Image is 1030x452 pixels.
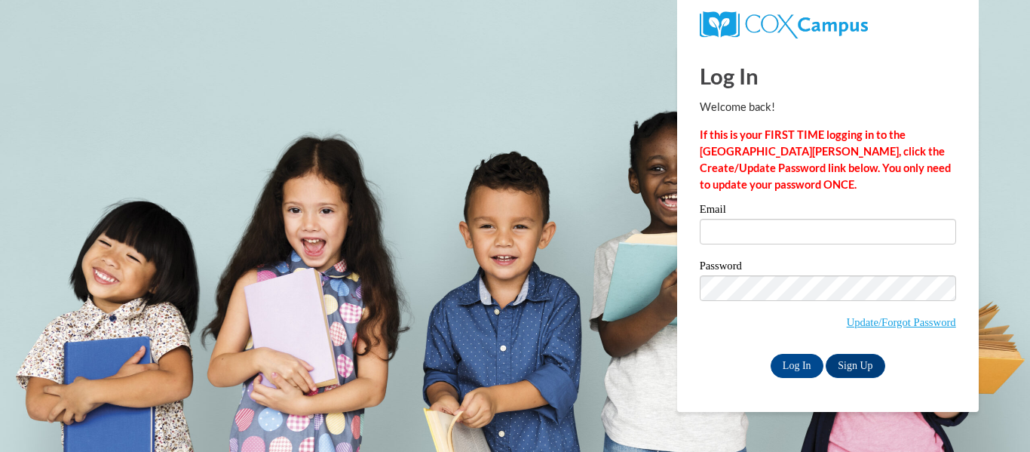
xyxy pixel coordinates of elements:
[700,128,951,191] strong: If this is your FIRST TIME logging in to the [GEOGRAPHIC_DATA][PERSON_NAME], click the Create/Upd...
[700,204,956,219] label: Email
[771,354,823,378] input: Log In
[700,17,868,30] a: COX Campus
[700,260,956,275] label: Password
[700,99,956,115] p: Welcome back!
[847,316,956,328] a: Update/Forgot Password
[700,11,868,38] img: COX Campus
[700,60,956,91] h1: Log In
[826,354,884,378] a: Sign Up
